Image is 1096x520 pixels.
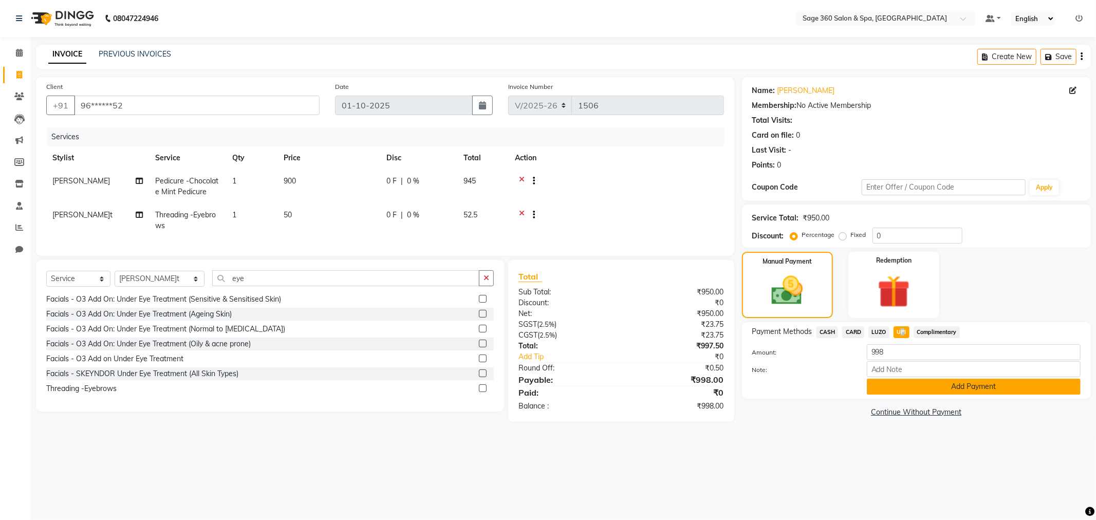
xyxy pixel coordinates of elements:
label: Client [46,82,63,91]
span: CARD [842,326,864,338]
th: Total [457,146,509,170]
span: Complimentary [914,326,960,338]
span: 0 % [407,176,419,187]
div: Net: [511,308,621,319]
button: Save [1041,49,1076,65]
button: Apply [1030,180,1059,195]
div: Round Off: [511,363,621,374]
button: Add Payment [867,379,1081,395]
label: Redemption [876,256,912,265]
div: Sub Total: [511,287,621,298]
div: ₹0 [640,351,732,362]
label: Percentage [802,230,835,239]
span: | [401,176,403,187]
div: Card on file: [752,130,794,141]
label: Date [335,82,349,91]
div: Threading -Eyebrows [46,383,117,394]
div: 0 [777,160,782,171]
span: 0 % [407,210,419,220]
span: CGST [518,330,537,340]
div: Facials - O3 Add On: Under Eye Treatment (Sensitive & Sensitised Skin) [46,294,281,305]
div: Membership: [752,100,797,111]
div: Discount: [511,298,621,308]
span: Payment Methods [752,326,812,337]
button: Create New [977,49,1036,65]
input: Amount [867,344,1081,360]
div: ₹998.00 [621,374,732,386]
th: Service [149,146,226,170]
a: Continue Without Payment [744,407,1089,418]
div: Facials - O3 Add On: Under Eye Treatment (Oily & acne prone) [46,339,251,349]
div: Total: [511,341,621,351]
label: Note: [745,365,859,375]
div: Total Visits: [752,115,793,126]
div: ₹0.50 [621,363,732,374]
span: 2.5% [540,331,555,339]
img: _gift.svg [867,271,920,312]
div: ₹0 [621,298,732,308]
div: Facials - O3 Add On: Under Eye Treatment (Normal to [MEDICAL_DATA]) [46,324,285,335]
div: ₹0 [621,386,732,399]
span: [PERSON_NAME] [52,176,110,185]
span: 945 [463,176,476,185]
div: Name: [752,85,775,96]
span: CASH [816,326,839,338]
span: 1 [232,176,236,185]
span: 900 [284,176,296,185]
input: Enter Offer / Coupon Code [862,179,1026,195]
img: _cash.svg [761,272,813,309]
label: Manual Payment [763,257,812,266]
div: Last Visit: [752,145,787,156]
div: ₹23.75 [621,330,732,341]
div: Balance : [511,401,621,412]
div: ₹950.00 [621,287,732,298]
div: Facials - SKEYNDOR Under Eye Treatment (All Skin Types) [46,368,238,379]
div: Services [47,127,732,146]
div: 0 [796,130,801,141]
div: - [789,145,792,156]
div: Facials - O3 Add On: Under Eye Treatment (Ageing Skin) [46,309,232,320]
div: ₹23.75 [621,319,732,330]
input: Add Note [867,361,1081,377]
span: Threading -Eyebrows [155,210,216,230]
div: ( ) [511,319,621,330]
span: Total [518,271,542,282]
span: LUZO [868,326,889,338]
span: Pedicure -Chocolate Mint Pedicure [155,176,218,196]
span: 0 F [386,210,397,220]
img: logo [26,4,97,33]
th: Stylist [46,146,149,170]
div: Paid: [511,386,621,399]
span: 2.5% [539,320,554,328]
div: ( ) [511,330,621,341]
div: Service Total: [752,213,799,224]
span: 1 [232,210,236,219]
span: 52.5 [463,210,477,219]
span: | [401,210,403,220]
a: [PERSON_NAME] [777,85,835,96]
div: Points: [752,160,775,171]
span: [PERSON_NAME]t [52,210,113,219]
div: Coupon Code [752,182,862,193]
div: Facials - O3 Add on Under Eye Treatment [46,354,183,364]
div: ₹998.00 [621,401,732,412]
div: Discount: [752,231,784,242]
input: Search or Scan [212,270,479,286]
span: 50 [284,210,292,219]
label: Fixed [851,230,866,239]
div: Payable: [511,374,621,386]
div: No Active Membership [752,100,1081,111]
button: +91 [46,96,75,115]
div: ₹950.00 [621,308,732,319]
label: Invoice Number [508,82,553,91]
span: SGST [518,320,537,329]
b: 08047224946 [113,4,158,33]
div: ₹997.50 [621,341,732,351]
span: UPI [894,326,909,338]
a: PREVIOUS INVOICES [99,49,171,59]
th: Action [509,146,724,170]
label: Amount: [745,348,859,357]
div: ₹950.00 [803,213,830,224]
th: Disc [380,146,457,170]
span: 0 F [386,176,397,187]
